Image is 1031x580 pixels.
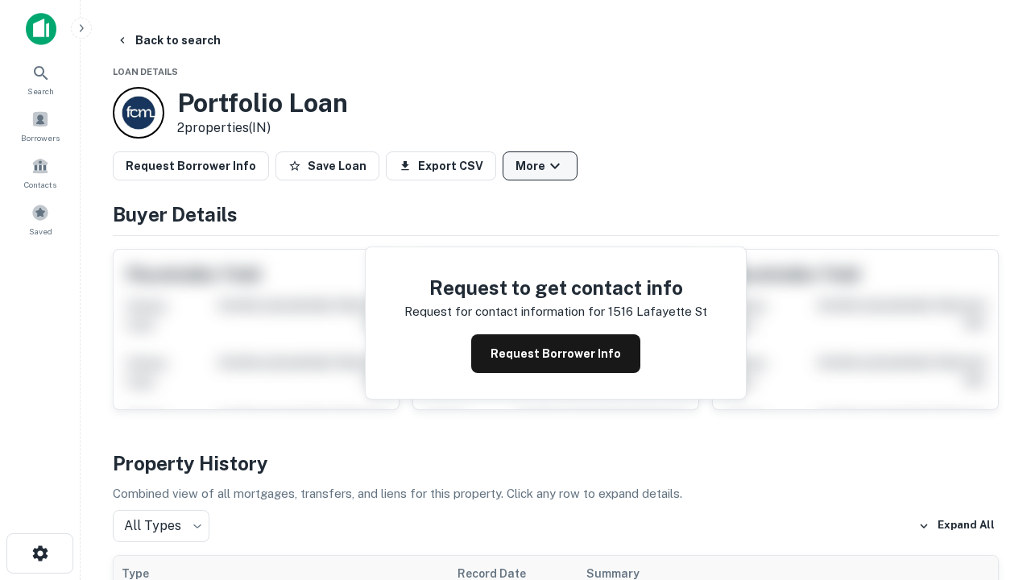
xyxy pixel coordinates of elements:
p: 2 properties (IN) [177,118,348,138]
div: All Types [113,510,209,542]
a: Contacts [5,151,76,194]
span: Search [27,85,54,97]
span: Loan Details [113,67,178,77]
span: Saved [29,225,52,238]
button: Export CSV [386,151,496,180]
button: Back to search [110,26,227,55]
a: Borrowers [5,104,76,147]
button: More [503,151,578,180]
img: capitalize-icon.png [26,13,56,45]
p: 1516 lafayette st [608,302,707,321]
button: Request Borrower Info [113,151,269,180]
button: Expand All [914,514,999,538]
span: Contacts [24,178,56,191]
p: Combined view of all mortgages, transfers, and liens for this property. Click any row to expand d... [113,484,999,503]
iframe: Chat Widget [950,400,1031,477]
a: Saved [5,197,76,241]
h4: Request to get contact info [404,273,707,302]
span: Borrowers [21,131,60,144]
h4: Property History [113,449,999,478]
button: Request Borrower Info [471,334,640,373]
h4: Buyer Details [113,200,999,229]
button: Save Loan [275,151,379,180]
h3: Portfolio Loan [177,88,348,118]
a: Search [5,57,76,101]
p: Request for contact information for [404,302,605,321]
